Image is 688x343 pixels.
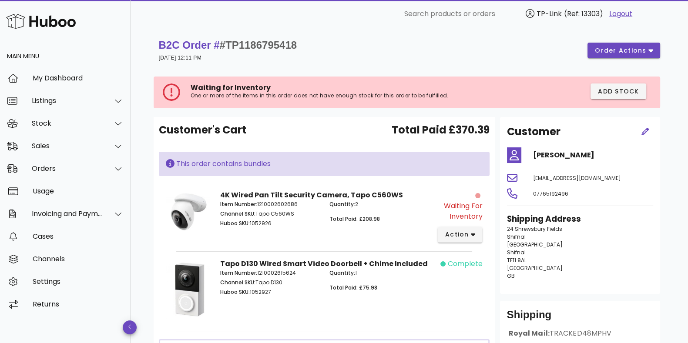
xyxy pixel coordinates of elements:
[445,230,469,239] span: action
[533,150,653,160] h4: [PERSON_NAME]
[447,259,482,269] div: complete
[591,83,646,99] button: Add Stock
[537,9,562,19] span: TP-Link
[533,190,568,197] span: 07765192496
[220,279,319,286] p: Tapo D130
[220,269,319,277] p: 1210002615624
[507,241,563,248] span: [GEOGRAPHIC_DATA]
[507,272,515,280] span: GB
[220,279,255,286] span: Channel SKU:
[220,210,319,218] p: Tapo C560WS
[587,43,660,58] button: order actions
[191,92,498,99] p: One or more of the items in this order does not have enough stock for this order to be fulfilled.
[329,284,377,291] span: Total Paid: £75.98
[507,124,560,140] h2: Customer
[564,9,603,19] span: (Ref: 13303)
[159,39,297,51] strong: B2C Order #
[329,200,355,208] span: Quantity:
[220,200,257,208] span: Item Number:
[32,119,103,127] div: Stock
[220,259,428,269] strong: Tapo D130 Wired Smart Video Doorbell + Chime Included
[33,255,124,263] div: Channels
[438,227,483,243] button: action
[550,328,612,338] span: TRACKED48MPHV
[220,220,319,227] p: 1052926
[433,201,482,222] div: Waiting for Inventory
[33,232,124,240] div: Cases
[33,187,124,195] div: Usage
[220,288,250,296] span: Huboo SKU:
[507,225,562,233] span: 24 Shrewsbury Fields
[32,142,103,150] div: Sales
[220,39,297,51] span: #TP1186795418
[597,87,639,96] span: Add Stock
[533,174,621,182] span: [EMAIL_ADDRESS][DOMAIN_NAME]
[159,122,246,138] span: Customer's Cart
[507,308,653,329] div: Shipping
[220,190,403,200] strong: 4K Wired Pan Tilt Security Camera, Tapo C560WS
[507,233,526,240] span: Shifnal
[392,122,490,138] span: Total Paid £370.39
[191,83,271,93] span: Waiting for Inventory
[220,210,255,217] span: Channel SKU:
[159,55,201,61] small: [DATE] 12:11 PM
[329,269,428,277] p: 1
[507,256,527,264] span: TF11 8AL
[594,46,647,55] span: order actions
[507,213,653,225] h3: Shipping Address
[220,269,257,276] span: Item Number:
[507,264,563,272] span: [GEOGRAPHIC_DATA]
[329,269,355,276] span: Quantity:
[33,74,124,82] div: My Dashboard
[329,215,379,223] span: Total Paid: £208.98
[166,190,210,236] img: Product Image
[32,164,103,173] div: Orders
[166,259,210,320] img: Product Image
[329,200,428,208] p: 2
[220,200,319,208] p: 1210002602686
[220,288,319,296] p: 1052927
[507,249,526,256] span: Shifnal
[6,12,76,30] img: Huboo Logo
[166,159,483,169] div: This order contains bundles
[33,277,124,286] div: Settings
[32,210,103,218] div: Invoicing and Payments
[32,97,103,105] div: Listings
[609,9,632,19] a: Logout
[33,300,124,308] div: Returns
[220,220,250,227] span: Huboo SKU:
